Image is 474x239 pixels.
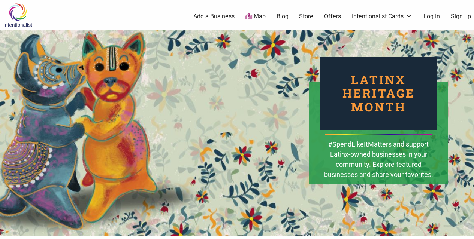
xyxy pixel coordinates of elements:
[451,12,471,21] a: Sign up
[245,12,266,21] a: Map
[324,12,341,21] a: Offers
[423,12,440,21] a: Log In
[193,12,235,21] a: Add a Business
[320,57,437,130] div: Latinx Heritage Month
[352,12,413,21] a: Intentionalist Cards
[323,139,434,190] div: #SpendLikeItMatters and support Latinx-owned businesses in your community. Explore featured busin...
[299,12,313,21] a: Store
[277,12,289,21] a: Blog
